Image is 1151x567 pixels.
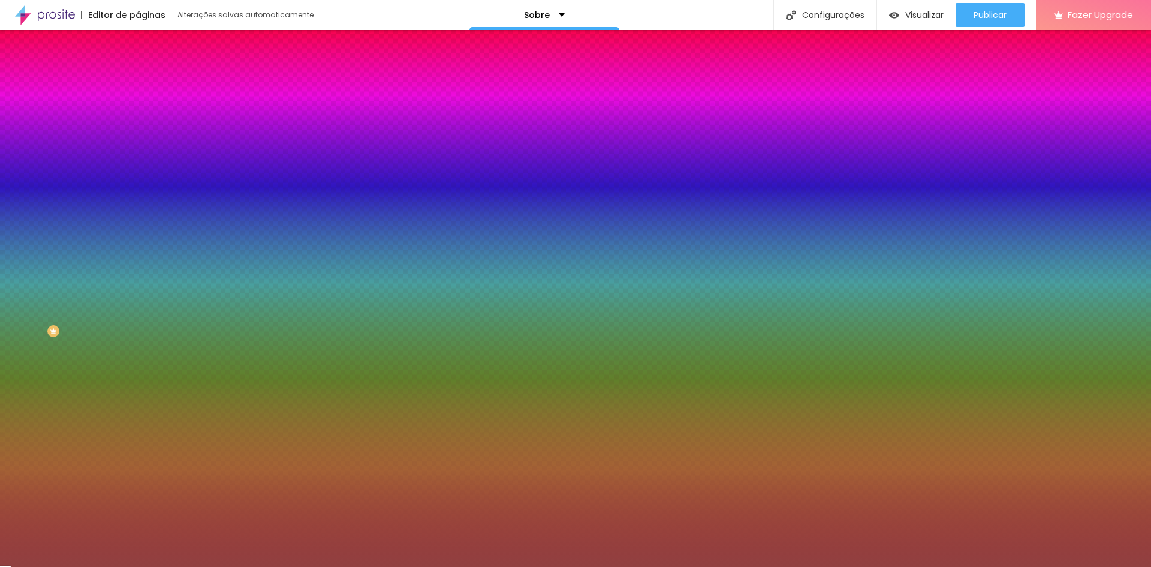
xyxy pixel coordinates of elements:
[524,11,550,19] p: Sobre
[974,10,1007,20] span: Publicar
[956,3,1025,27] button: Publicar
[877,3,956,27] button: Visualizar
[1068,10,1133,20] span: Fazer Upgrade
[786,10,796,20] img: Icone
[177,11,315,19] div: Alterações salvas automaticamente
[905,10,944,20] span: Visualizar
[81,11,165,19] div: Editor de páginas
[889,10,899,20] img: view-1.svg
